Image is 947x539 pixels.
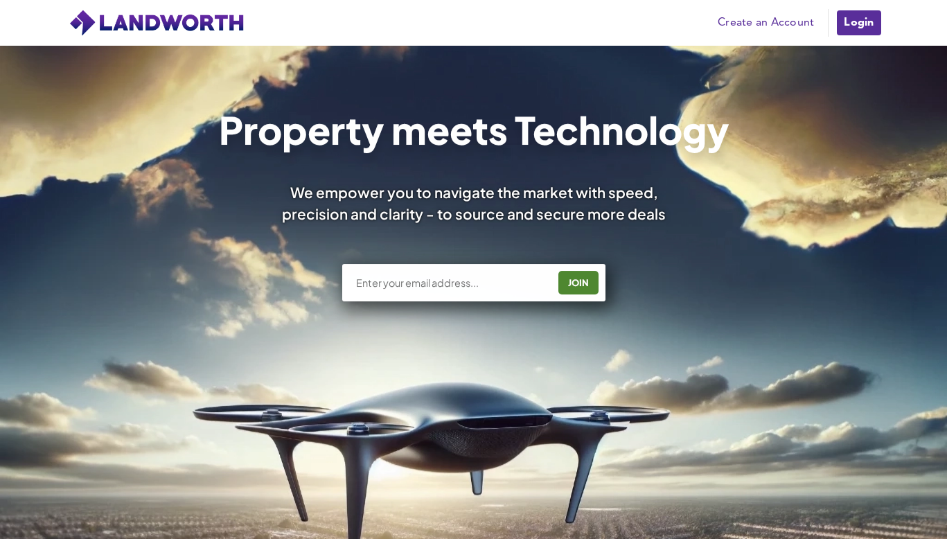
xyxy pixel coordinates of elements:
[711,12,821,33] a: Create an Account
[218,111,729,148] h1: Property meets Technology
[563,272,594,294] div: JOIN
[263,182,684,224] div: We empower you to navigate the market with speed, precision and clarity - to source and secure mo...
[558,271,599,294] button: JOIN
[835,9,882,37] a: Login
[355,276,548,290] input: Enter your email address...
